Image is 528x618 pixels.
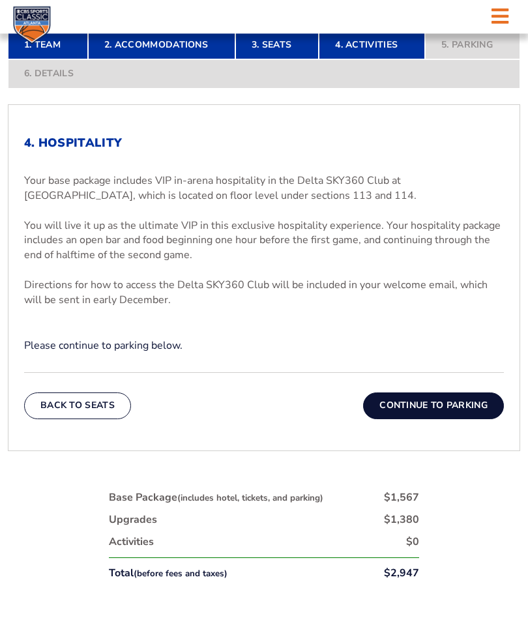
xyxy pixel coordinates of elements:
p: Please continue to parking below. [24,339,504,353]
div: Base Package [109,491,323,505]
div: $1,380 [384,513,419,527]
div: $1,567 [384,491,419,505]
div: Upgrades [109,513,157,527]
div: Total [109,566,227,581]
p: Directions for how to access the Delta SKY360 Club will be included in your welcome email, which ... [24,278,504,308]
a: 3. Seats [235,31,319,60]
a: 1. Team [8,31,88,60]
small: (before fees and taxes) [134,568,227,580]
button: Back To Seats [24,393,131,419]
div: Activities [109,535,154,550]
small: (includes hotel, tickets, and parking) [177,493,323,505]
p: You will live it up as the ultimate VIP in this exclusive hospitality experience. Your hospitalit... [24,219,504,263]
div: $2,947 [384,566,419,581]
img: CBS Sports Classic [13,7,51,44]
p: Your base package includes VIP in-arena hospitality in the Delta SKY360 Club at [GEOGRAPHIC_DATA]... [24,174,504,203]
div: $0 [406,535,419,550]
button: Continue To Parking [363,393,504,419]
a: 2. Accommodations [88,31,235,60]
h2: 4. Hospitality [24,137,504,151]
